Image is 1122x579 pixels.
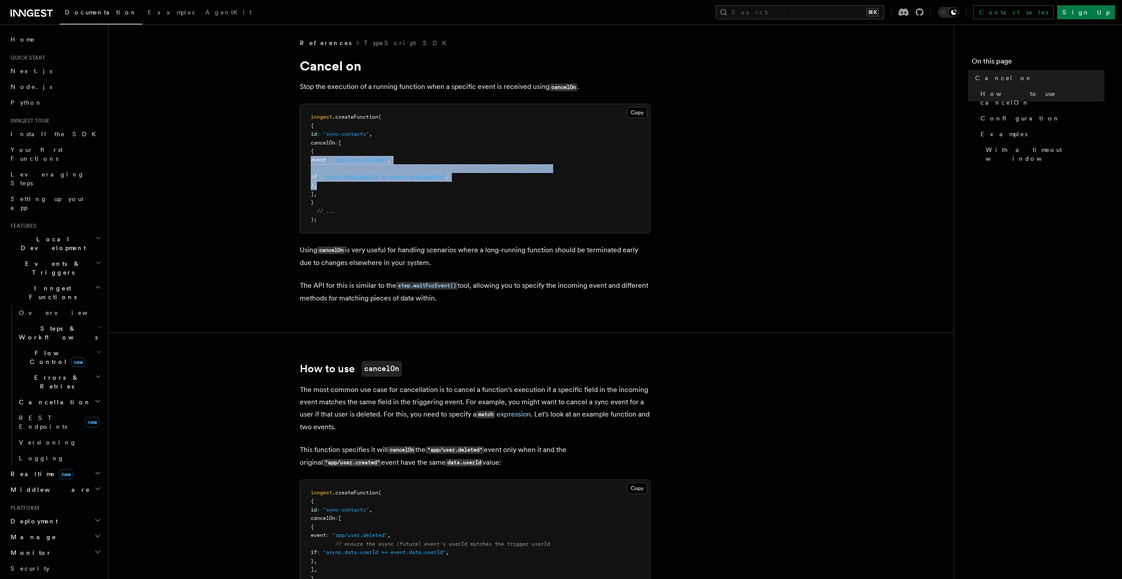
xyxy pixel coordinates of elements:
span: "app/user.deleted" [332,157,387,163]
span: Cancellation [15,398,91,406]
span: Flow Control [15,349,96,366]
span: ( [378,114,381,120]
a: How to use cancelOn [977,86,1104,110]
span: : [326,157,329,163]
span: , [369,507,372,513]
span: Platform [7,505,39,512]
div: Inngest Functions [7,305,103,466]
span: // ... [317,208,335,214]
a: Cancel on [972,70,1104,86]
span: : [317,174,320,180]
button: Steps & Workflows [15,321,103,345]
code: "app/user.deleted" [426,446,484,454]
span: [ [338,140,341,146]
span: if [311,549,317,555]
button: Search...⌘K [716,5,884,19]
span: Logging [19,455,64,462]
span: Features [7,222,36,229]
a: Contact sales [973,5,1054,19]
span: "app/user.deleted" [332,532,387,538]
span: Your first Functions [11,146,63,162]
span: Local Development [7,235,96,252]
button: Errors & Retries [15,370,103,394]
span: : [326,532,329,538]
button: Flow Controlnew [15,345,103,370]
span: Home [11,35,35,44]
span: Examples [148,9,195,16]
span: // ensure the async (future) event's userId matches the trigger userId [335,541,550,547]
span: : [335,140,338,146]
span: : [317,131,320,137]
span: : [317,507,320,513]
span: if [311,174,317,180]
a: Security [7,561,103,576]
a: Home [7,32,103,47]
code: cancelOn [362,361,402,377]
span: REST Endpoints [19,414,67,430]
span: new [71,357,85,367]
a: Python [7,95,103,110]
span: new [85,417,99,427]
span: Cancel on [975,74,1033,82]
p: Using is very useful for handling scenarios where a long-running function should be terminated ea... [300,244,650,269]
span: , [446,549,449,555]
a: Leveraging Steps [7,166,103,191]
span: } [311,182,314,188]
span: Inngest tour [7,117,49,124]
span: Quick start [7,54,45,61]
a: Next.js [7,63,103,79]
a: Sign Up [1057,5,1115,19]
span: Middleware [7,485,90,494]
button: Deployment [7,513,103,529]
a: How to usecancelOn [300,361,402,377]
span: { [311,524,314,530]
a: Examples [142,3,200,24]
span: Configuration [980,114,1060,123]
span: , [314,566,317,572]
span: Python [11,99,43,106]
span: .createFunction [332,490,378,496]
span: Inngest Functions [7,284,95,301]
button: Local Development [7,231,103,256]
a: Overview [15,305,103,321]
button: Toggle dark mode [938,7,959,18]
span: new [59,470,73,479]
code: cancelOn [317,247,345,254]
span: : [335,515,338,521]
span: : [317,549,320,555]
a: Documentation [60,3,142,25]
span: } [311,558,314,564]
a: Configuration [977,110,1104,126]
code: match [476,411,495,418]
span: , [314,558,317,564]
button: Copy [627,483,647,494]
span: Leveraging Steps [11,171,85,187]
button: Monitor [7,545,103,561]
button: Realtimenew [7,466,103,482]
span: Examples [980,130,1027,138]
button: Events & Triggers [7,256,103,280]
a: TypeScript SDK [364,39,452,47]
a: Setting up your app [7,191,103,215]
a: Node.js [7,79,103,95]
span: AgentKit [205,9,252,16]
span: cancelOn [311,515,335,521]
span: ] [311,191,314,197]
span: [ [338,515,341,521]
a: Logging [15,450,103,466]
span: inngest [311,114,332,120]
span: } [311,199,314,205]
span: { [311,498,314,504]
span: "sync-contacts" [323,507,369,513]
span: "async.data.userId == event.data.userId" [323,174,446,180]
button: Middleware [7,482,103,498]
span: References [300,39,352,47]
a: Examples [977,126,1104,142]
span: // ensure the async (future) event's userId matches the trigger userId [335,165,550,171]
span: Versioning [19,439,77,446]
a: REST Endpointsnew [15,410,103,434]
a: step.waitForEvent() [396,281,458,289]
span: , [446,174,449,180]
span: How to use cancelOn [980,89,1104,107]
span: , [387,532,391,538]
